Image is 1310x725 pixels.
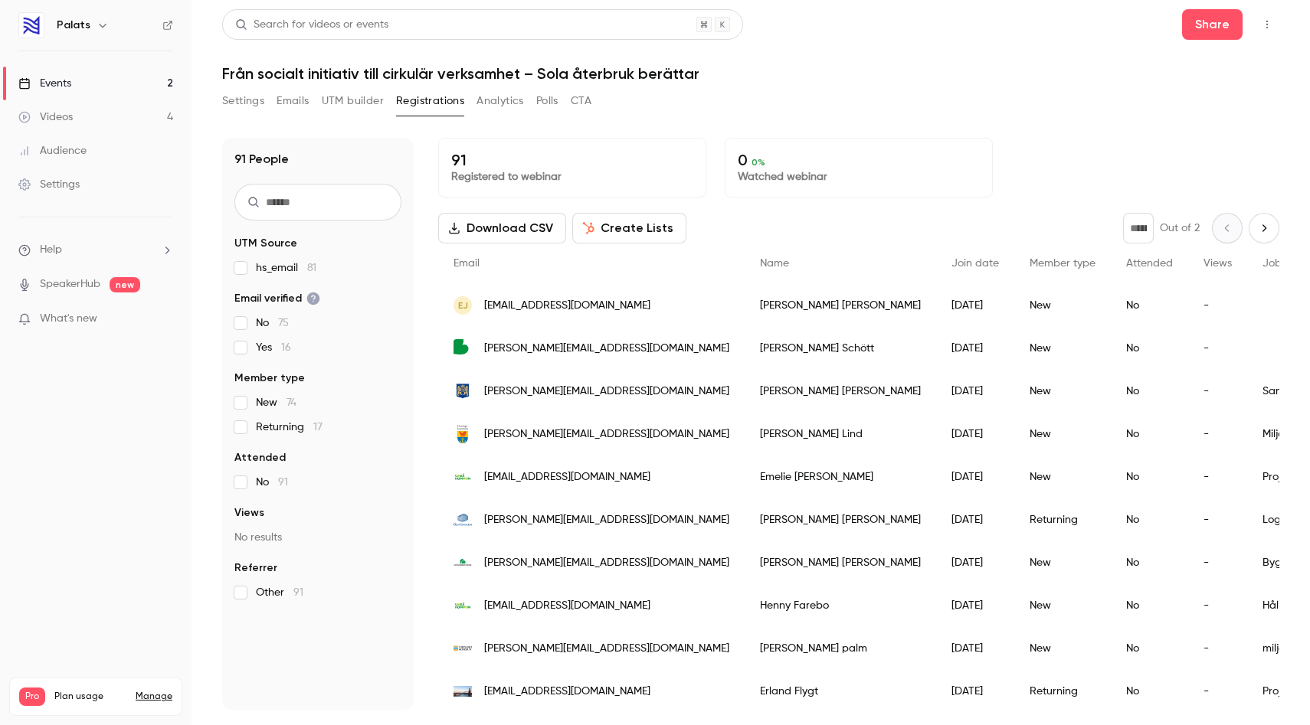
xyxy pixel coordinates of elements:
span: Member type [234,371,305,386]
p: Registered to webinar [451,169,693,185]
div: [DATE] [936,284,1014,327]
div: [PERSON_NAME] Schött [745,327,936,370]
div: No [1111,498,1188,541]
div: [DATE] [936,498,1014,541]
span: [EMAIL_ADDRESS][DOMAIN_NAME] [484,684,650,700]
img: olovlindgren.se [454,511,472,529]
a: Manage [136,691,172,703]
div: [DATE] [936,584,1014,627]
img: skovdebostader.se [454,554,472,572]
span: Help [40,242,62,258]
div: - [1188,670,1247,713]
span: 81 [307,263,316,273]
span: Returning [256,420,323,435]
div: - [1188,456,1247,498]
span: Name [760,258,789,269]
span: [PERSON_NAME][EMAIL_ADDRESS][DOMAIN_NAME] [484,512,729,528]
img: umea.se [454,468,472,486]
img: Palats [19,13,44,38]
div: New [1014,627,1111,670]
span: [EMAIL_ADDRESS][DOMAIN_NAME] [484,298,650,314]
img: tornberget.se [454,425,472,443]
button: Next page [1249,213,1279,243]
div: Henny Farebo [745,584,936,627]
span: Yes [256,340,291,355]
span: [PERSON_NAME][EMAIL_ADDRESS][DOMAIN_NAME] [484,426,729,443]
div: - [1188,327,1247,370]
div: [PERSON_NAME] [PERSON_NAME] [745,541,936,584]
button: Download CSV [438,213,566,243]
div: [DATE] [936,370,1014,413]
div: [PERSON_NAME] [PERSON_NAME] [745,284,936,327]
span: 17 [313,422,323,433]
div: [DATE] [936,541,1014,584]
div: No [1111,284,1188,327]
div: New [1014,541,1111,584]
div: New [1014,413,1111,456]
div: Erland Flygt [745,670,936,713]
div: - [1188,370,1247,413]
div: New [1014,370,1111,413]
div: No [1111,413,1188,456]
span: Join date [951,258,999,269]
section: facet-groups [234,236,401,600]
span: Member type [1030,258,1095,269]
button: Analytics [477,89,524,113]
div: New [1014,456,1111,498]
img: wbab.se [454,339,472,358]
span: 91 [293,587,303,598]
button: CTA [571,89,591,113]
button: Share [1182,9,1243,40]
div: [DATE] [936,456,1014,498]
span: Other [256,585,303,600]
span: No [256,315,289,331]
span: Views [234,505,264,521]
div: [DATE] [936,327,1014,370]
div: Events [18,76,71,91]
p: 0 [738,151,980,169]
button: Emails [277,89,309,113]
div: Returning [1014,670,1111,713]
div: - [1188,584,1247,627]
img: stockholm.se [454,686,472,697]
img: umea.se [454,596,472,615]
h1: 91 People [234,150,289,168]
div: - [1188,541,1247,584]
span: EJ [458,299,468,312]
div: No [1111,370,1188,413]
h1: Från socialt initiativ till cirkulär verksamhet – Sola återbruk berättar [222,64,1279,83]
span: 75 [278,318,289,328]
span: Plan usage [54,691,126,703]
div: Settings [18,177,80,192]
h6: Palats [57,18,90,33]
button: Settings [222,89,264,113]
div: [PERSON_NAME] palm [745,627,936,670]
button: UTM builder [322,89,384,113]
div: No [1111,541,1188,584]
iframe: Noticeable Trigger [155,312,173,326]
div: No [1111,327,1188,370]
div: - [1188,627,1247,670]
div: [DATE] [936,413,1014,456]
span: [EMAIL_ADDRESS][DOMAIN_NAME] [484,598,650,614]
span: Pro [19,687,45,706]
div: [PERSON_NAME] Lind [745,413,936,456]
img: varnamo.se [454,639,472,658]
div: [PERSON_NAME] [PERSON_NAME] [745,498,936,541]
span: UTM Source [234,236,297,251]
span: Views [1204,258,1232,269]
span: new [110,277,140,292]
span: Attended [1126,258,1173,269]
div: Search for videos or events [235,17,388,33]
div: [DATE] [936,670,1014,713]
div: Returning [1014,498,1111,541]
p: No results [234,530,401,545]
div: Emelie [PERSON_NAME] [745,456,936,498]
span: Email verified [234,291,320,306]
span: [PERSON_NAME][EMAIL_ADDRESS][DOMAIN_NAME] [484,641,729,657]
span: 0 % [752,157,765,168]
div: No [1111,584,1188,627]
span: [PERSON_NAME][EMAIL_ADDRESS][DOMAIN_NAME] [484,384,729,400]
div: - [1188,498,1247,541]
span: [PERSON_NAME][EMAIL_ADDRESS][DOMAIN_NAME] [484,555,729,571]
